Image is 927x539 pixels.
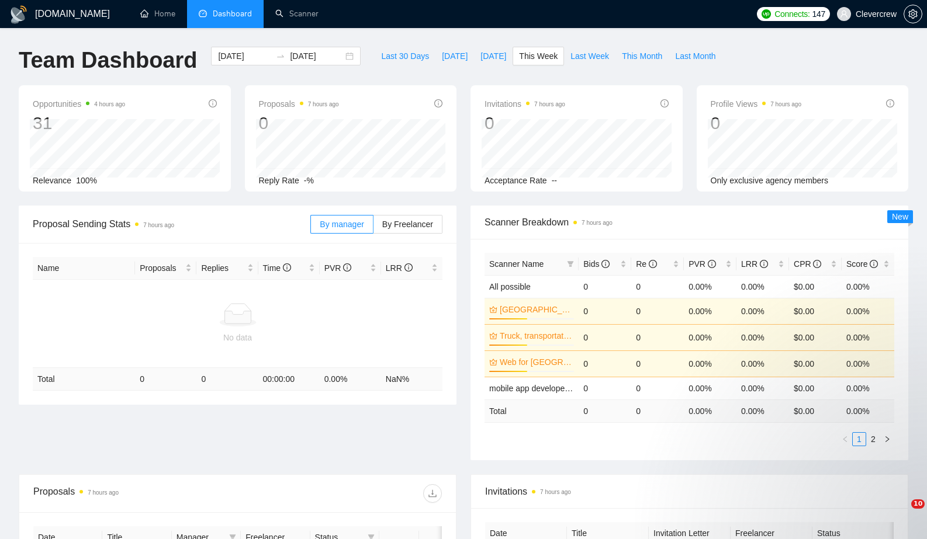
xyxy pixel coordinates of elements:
td: 0 [196,368,258,391]
span: 10 [911,499,925,509]
td: 0 [631,377,684,399]
span: Time [263,263,291,273]
th: Proposals [135,257,196,280]
span: crown [489,305,497,314]
span: to [276,51,285,61]
span: Score [846,259,878,269]
button: This Month [615,47,669,65]
button: Last 30 Days [375,47,435,65]
span: info-circle [283,263,291,272]
td: 0 [579,350,631,377]
span: Last Week [570,50,609,62]
td: 0.00% [736,298,789,324]
img: upwork-logo.png [762,9,771,19]
td: 0.00% [684,324,736,350]
span: Profile Views [711,97,802,111]
td: $0.00 [789,377,842,399]
span: info-circle [404,263,413,272]
span: info-circle [649,260,657,268]
a: Truck, transportation, logistics- [PERSON_NAME] [500,329,572,342]
span: By manager [320,220,364,229]
td: 0.00% [842,298,894,324]
td: 0 [631,399,684,422]
td: NaN % [381,368,442,391]
span: CPR [794,259,821,269]
span: info-circle [813,260,821,268]
time: 7 hours ago [534,101,565,107]
td: 0 [579,298,631,324]
span: [DATE] [480,50,506,62]
span: By Freelancer [382,220,433,229]
td: 0.00 % [736,399,789,422]
td: $ 0.00 [789,399,842,422]
a: homeHome [140,9,175,19]
td: 0.00% [842,350,894,377]
span: Replies [201,262,244,274]
span: Re [636,259,657,269]
td: 0.00% [684,275,736,298]
span: info-circle [708,260,716,268]
span: crown [489,332,497,340]
div: 31 [33,112,125,134]
td: $0.00 [789,350,842,377]
input: Start date [218,50,271,62]
a: searchScanner [275,9,319,19]
span: info-circle [601,260,610,268]
td: 0.00% [684,298,736,324]
span: info-circle [886,99,894,107]
a: All possible [489,282,531,291]
span: Dashboard [213,9,252,19]
button: Last Week [564,47,615,65]
td: 0.00 % [684,399,736,422]
span: 147 [812,8,825,20]
td: 0 [631,298,684,324]
a: Web for [GEOGRAPHIC_DATA]/[GEOGRAPHIC_DATA] [500,356,572,368]
td: 0.00% [736,324,789,350]
th: Name [33,257,135,280]
span: Bids [583,259,610,269]
td: $0.00 [789,324,842,350]
span: info-circle [343,263,351,272]
span: Only exclusive agency members [711,176,829,185]
span: Relevance [33,176,71,185]
span: -% [304,176,314,185]
td: 0 [579,324,631,350]
td: 0.00% [842,275,894,298]
td: 0.00% [736,275,789,298]
span: LRR [386,263,413,273]
span: Invitations [485,484,894,499]
a: mobile app developer/development📲 [489,384,627,393]
span: This Month [622,50,662,62]
th: Replies [196,257,258,280]
td: 0.00% [842,324,894,350]
button: Last Month [669,47,722,65]
time: 7 hours ago [582,220,613,226]
span: 100% [76,176,97,185]
span: Last 30 Days [381,50,429,62]
span: Scanner Breakdown [485,215,894,229]
td: 0.00% [736,350,789,377]
span: filter [565,255,576,273]
td: 0 [631,275,684,298]
td: 0 [631,324,684,350]
span: info-circle [760,260,768,268]
span: Connects: [774,8,810,20]
span: Scanner Name [489,259,544,269]
td: 0 [579,399,631,422]
time: 7 hours ago [143,222,174,228]
td: 0.00 % [842,399,894,422]
td: 00:00:00 [258,368,320,391]
div: 0 [259,112,339,134]
span: Reply Rate [259,176,299,185]
td: 0.00% [842,377,894,399]
td: $0.00 [789,298,842,324]
span: info-circle [434,99,442,107]
td: 0 [135,368,196,391]
img: logo [9,5,28,24]
time: 7 hours ago [770,101,801,107]
time: 4 hours ago [94,101,125,107]
td: 0.00 % [320,368,381,391]
td: Total [33,368,135,391]
span: info-circle [870,260,878,268]
span: info-circle [209,99,217,107]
